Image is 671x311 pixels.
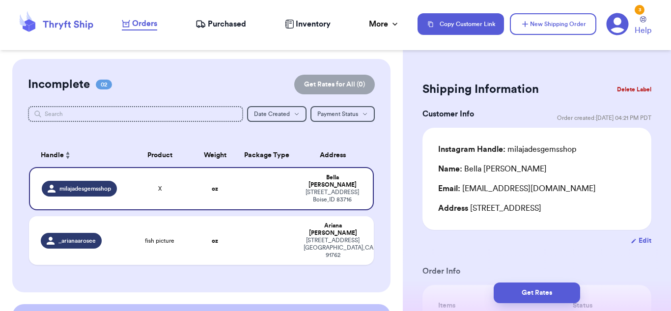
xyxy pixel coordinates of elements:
div: Bella [PERSON_NAME] [438,163,547,175]
a: Help [635,16,651,36]
span: fish picture [145,237,174,245]
span: Orders [132,18,157,29]
span: Email: [438,185,460,193]
div: [STREET_ADDRESS] [438,202,636,214]
button: New Shipping Order [510,13,596,35]
h3: Customer Info [422,108,474,120]
span: Help [635,25,651,36]
span: Name: [438,165,462,173]
a: Purchased [196,18,246,30]
button: Get Rates [494,283,580,303]
div: 3 [635,5,644,15]
div: Ariana [PERSON_NAME] [304,222,362,237]
div: [STREET_ADDRESS] [GEOGRAPHIC_DATA] , CA 91762 [304,237,362,259]
span: Purchased [208,18,246,30]
th: Weight [195,143,236,167]
h2: Shipping Information [422,82,539,97]
button: Copy Customer Link [418,13,504,35]
span: Inventory [296,18,331,30]
span: Instagram Handle: [438,145,505,153]
button: Get Rates for All (0) [294,75,375,94]
span: Handle [41,150,64,161]
a: Inventory [285,18,331,30]
span: milajadesgemsshop [59,185,111,193]
a: 3 [606,13,629,35]
div: More [369,18,400,30]
a: Orders [122,18,157,30]
strong: oz [212,186,218,192]
span: Order created: [DATE] 04:21 PM PDT [557,114,651,122]
th: Package Type [236,143,298,167]
button: Sort ascending [64,149,72,161]
input: Search [28,106,243,122]
div: [EMAIL_ADDRESS][DOMAIN_NAME] [438,183,636,195]
div: Bella [PERSON_NAME] [304,174,361,189]
span: _arianaarosee [58,237,96,245]
th: Product [125,143,194,167]
th: Address [298,143,374,167]
h3: Order Info [422,265,651,277]
span: X [158,185,162,193]
button: Delete Label [613,79,655,100]
div: milajadesgemsshop [438,143,576,155]
button: Date Created [247,106,307,122]
div: [STREET_ADDRESS] Boise , ID 83716 [304,189,361,203]
button: Edit [631,236,651,246]
span: Date Created [254,111,290,117]
span: 02 [96,80,112,89]
button: Payment Status [310,106,375,122]
strong: oz [212,238,218,244]
h2: Incomplete [28,77,90,92]
span: Address [438,204,468,212]
span: Payment Status [317,111,358,117]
